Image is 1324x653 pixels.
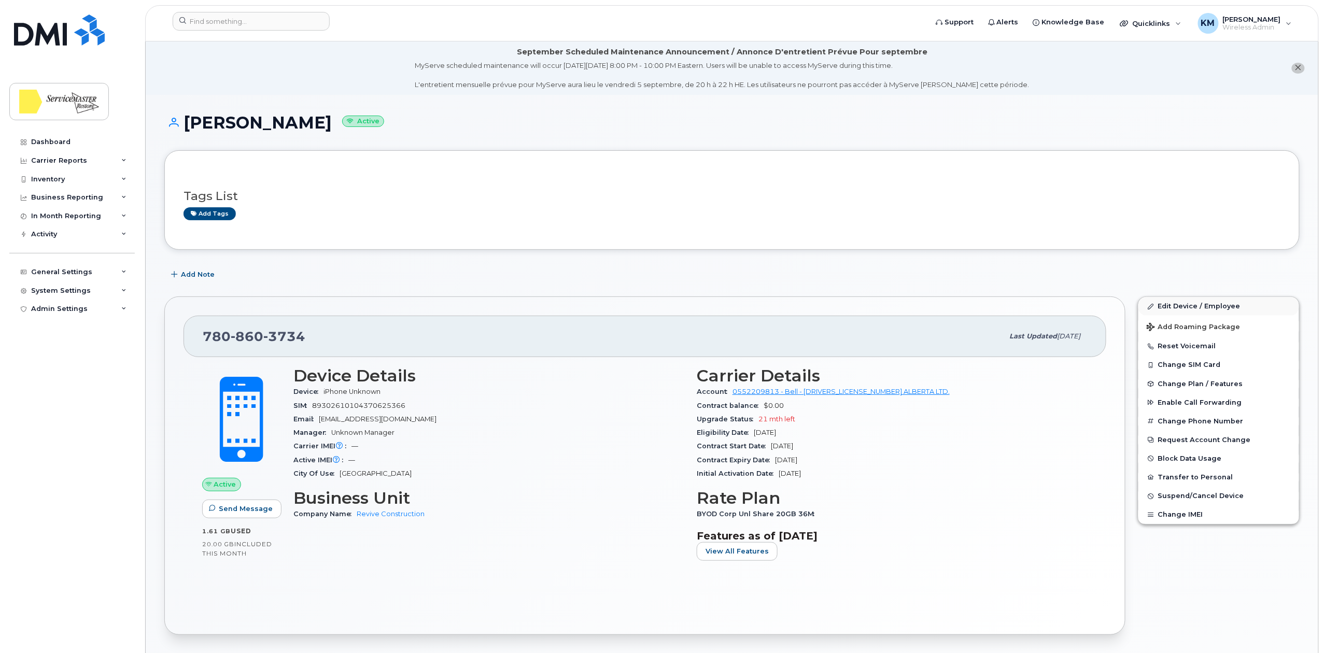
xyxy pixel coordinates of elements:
span: 89302610104370625366 [312,402,405,409]
span: Account [697,388,733,395]
button: Send Message [202,500,281,518]
span: View All Features [706,546,769,556]
span: [DATE] [771,442,793,450]
button: Block Data Usage [1138,449,1299,468]
span: Manager [293,429,331,436]
span: Carrier IMEI [293,442,351,450]
h3: Device Details [293,366,684,385]
span: Change Plan / Features [1158,380,1243,388]
span: Last updated [1010,332,1058,340]
span: Device [293,388,323,395]
button: Transfer to Personal [1138,468,1299,487]
button: Change IMEI [1138,505,1299,524]
span: Eligibility Date [697,429,754,436]
span: Active IMEI [293,456,348,464]
span: Send Message [219,504,273,514]
h3: Tags List [184,190,1280,203]
button: close notification [1292,63,1305,74]
span: Add Note [181,269,215,279]
button: Request Account Change [1138,431,1299,449]
span: 21 mth left [758,415,795,423]
span: Contract Expiry Date [697,456,775,464]
span: [DATE] [754,429,776,436]
span: Active [214,479,236,489]
button: Add Note [164,265,223,284]
span: [DATE] [1058,332,1081,340]
a: Edit Device / Employee [1138,297,1299,316]
button: Reset Voicemail [1138,337,1299,356]
span: — [351,442,358,450]
span: Contract balance [697,402,764,409]
span: Contract Start Date [697,442,771,450]
a: Add tags [184,207,236,220]
span: SIM [293,402,312,409]
span: Upgrade Status [697,415,758,423]
div: MyServe scheduled maintenance will occur [DATE][DATE] 8:00 PM - 10:00 PM Eastern. Users will be u... [415,61,1030,90]
span: iPhone Unknown [323,388,381,395]
button: Enable Call Forwarding [1138,393,1299,412]
span: [DATE] [775,456,797,464]
h3: Business Unit [293,489,684,507]
span: Company Name [293,510,357,518]
small: Active [342,116,384,127]
iframe: Messenger Launcher [1279,608,1316,645]
span: Enable Call Forwarding [1158,399,1242,406]
button: Change Phone Number [1138,412,1299,431]
span: included this month [202,540,272,557]
button: Add Roaming Package [1138,316,1299,337]
button: Change SIM Card [1138,356,1299,374]
h3: Features as of [DATE] [697,530,1088,542]
span: Unknown Manager [331,429,395,436]
span: Email [293,415,319,423]
span: [EMAIL_ADDRESS][DOMAIN_NAME] [319,415,436,423]
span: Suspend/Cancel Device [1158,492,1244,500]
span: used [231,527,251,535]
span: [DATE] [779,470,801,477]
button: Change Plan / Features [1138,375,1299,393]
span: Add Roaming Package [1147,323,1241,333]
span: 1.61 GB [202,528,231,535]
button: View All Features [697,542,778,561]
span: 3734 [263,329,305,344]
button: Suspend/Cancel Device [1138,487,1299,505]
span: BYOD Corp Unl Share 20GB 36M [697,510,820,518]
span: 860 [231,329,263,344]
span: 20.00 GB [202,541,234,548]
span: 780 [203,329,305,344]
h3: Carrier Details [697,366,1088,385]
span: [GEOGRAPHIC_DATA] [340,470,412,477]
span: $0.00 [764,402,784,409]
a: 0552209813 - Bell - [DRIVERS_LICENSE_NUMBER] ALBERTA LTD. [733,388,950,395]
div: September Scheduled Maintenance Announcement / Annonce D'entretient Prévue Pour septembre [517,47,927,58]
a: Revive Construction [357,510,425,518]
h1: [PERSON_NAME] [164,113,1300,132]
span: Initial Activation Date [697,470,779,477]
span: — [348,456,355,464]
span: City Of Use [293,470,340,477]
h3: Rate Plan [697,489,1088,507]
